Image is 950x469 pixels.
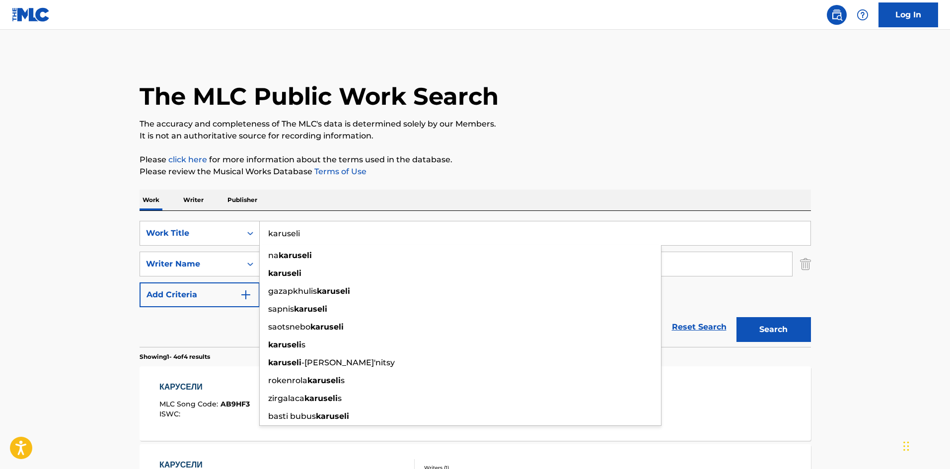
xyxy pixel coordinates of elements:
span: gazapkhulis [268,286,317,296]
img: search [831,9,843,21]
button: Search [736,317,811,342]
span: basti bubus [268,411,316,421]
strong: karuseli [317,286,350,296]
p: Please for more information about the terms used in the database. [140,154,811,166]
strong: karuseli [268,268,301,278]
span: MLC Song Code : [159,400,220,408]
span: AB9HF3 [220,400,250,408]
p: Showing 1 - 4 of 4 results [140,352,210,361]
span: sapnis [268,304,294,314]
button: Add Criteria [140,282,260,307]
strong: karuseli [316,411,349,421]
div: Writer Name [146,258,235,270]
strong: karuseli [310,322,344,332]
span: ISWC : [159,409,183,418]
p: Work [140,190,162,210]
a: Terms of Use [312,167,366,176]
div: Drag [903,431,909,461]
strong: karuseli [307,376,341,385]
span: s [338,394,342,403]
a: Public Search [827,5,847,25]
p: The accuracy and completeness of The MLC's data is determined solely by our Members. [140,118,811,130]
iframe: Chat Widget [900,421,950,469]
div: Help [853,5,873,25]
span: zirgalaca [268,394,304,403]
a: click here [168,155,207,164]
div: КАРУСЕЛИ [159,381,250,393]
h1: The MLC Public Work Search [140,81,499,111]
a: Reset Search [667,316,731,338]
p: Publisher [224,190,260,210]
strong: karuseli [279,251,312,260]
form: Search Form [140,221,811,347]
p: It is not an authoritative source for recording information. [140,130,811,142]
strong: karuseli [268,340,301,349]
img: Delete Criterion [800,252,811,276]
p: Please review the Musical Works Database [140,166,811,178]
a: Log In [878,2,938,27]
p: Writer [180,190,207,210]
img: 9d2ae6d4665cec9f34b9.svg [240,289,252,301]
strong: karuseli [304,394,338,403]
span: s [341,376,345,385]
span: s [301,340,305,349]
span: -[PERSON_NAME]'nitsy [301,358,395,367]
img: MLC Logo [12,7,50,22]
strong: karuseli [294,304,327,314]
strong: karuseli [268,358,301,367]
span: saotsnebo [268,322,310,332]
span: na [268,251,279,260]
img: help [857,9,869,21]
a: КАРУСЕЛИMLC Song Code:AB9HF3ISWC:Writers (1)[PERSON_NAME]Recording Artists (7)[PERSON_NAME], [PER... [140,366,811,441]
span: rokenrola [268,376,307,385]
div: Work Title [146,227,235,239]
